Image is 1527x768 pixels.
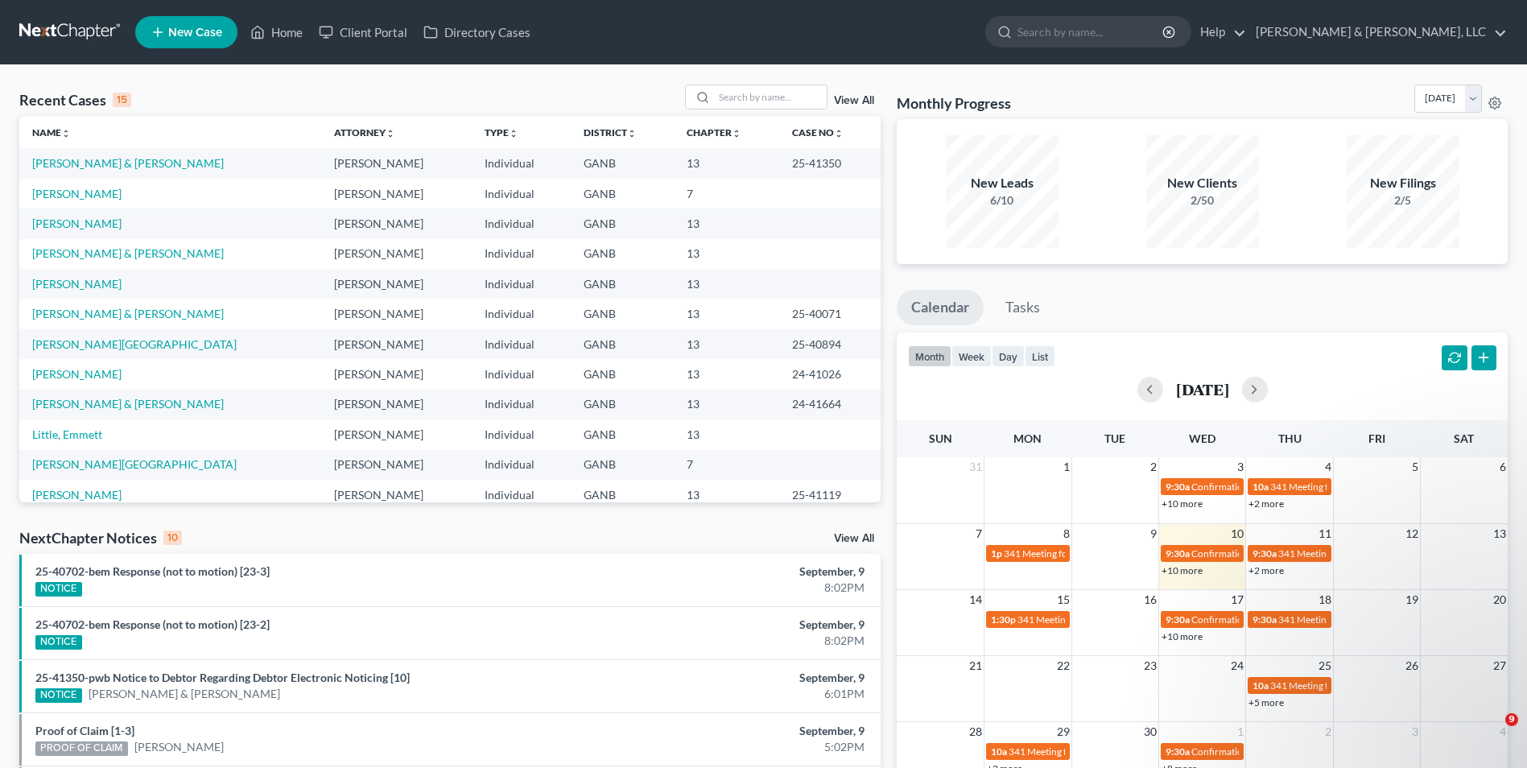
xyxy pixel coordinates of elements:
[1166,613,1190,626] span: 9:30a
[599,739,865,755] div: 5:02PM
[35,635,82,650] div: NOTICE
[1248,498,1284,510] a: +2 more
[1013,431,1042,445] span: Mon
[35,688,82,703] div: NOTICE
[571,390,674,419] td: GANB
[599,617,865,633] div: September, 9
[1162,498,1203,510] a: +10 more
[599,670,865,686] div: September, 9
[1189,431,1215,445] span: Wed
[779,359,881,389] td: 24-41026
[386,129,395,138] i: unfold_more
[897,290,984,325] a: Calendar
[687,126,741,138] a: Chapterunfold_more
[32,246,224,260] a: [PERSON_NAME] & [PERSON_NAME]
[571,209,674,238] td: GANB
[571,329,674,359] td: GANB
[242,18,311,47] a: Home
[968,457,984,477] span: 31
[472,179,571,209] td: Individual
[1404,590,1420,609] span: 19
[946,192,1059,209] div: 6/10
[834,533,874,544] a: View All
[113,93,131,107] div: 15
[472,209,571,238] td: Individual
[32,427,102,441] a: Little, Emmett
[674,209,779,238] td: 13
[472,269,571,299] td: Individual
[311,18,415,47] a: Client Portal
[472,148,571,178] td: Individual
[599,564,865,580] div: September, 9
[1229,590,1245,609] span: 17
[991,745,1007,758] span: 10a
[1055,590,1071,609] span: 15
[929,431,952,445] span: Sun
[571,148,674,178] td: GANB
[472,450,571,480] td: Individual
[1454,431,1474,445] span: Sat
[35,724,134,737] a: Proof of Claim [1-3]
[1142,656,1158,675] span: 23
[61,129,71,138] i: unfold_more
[32,307,224,320] a: [PERSON_NAME] & [PERSON_NAME]
[472,239,571,269] td: Individual
[1176,381,1229,398] h2: [DATE]
[1317,590,1333,609] span: 18
[1146,174,1259,192] div: New Clients
[321,359,472,389] td: [PERSON_NAME]
[571,359,674,389] td: GANB
[1191,481,1376,493] span: Confirmation Hearing for [PERSON_NAME]
[32,156,224,170] a: [PERSON_NAME] & [PERSON_NAME]
[32,277,122,291] a: [PERSON_NAME]
[472,329,571,359] td: Individual
[321,390,472,419] td: [PERSON_NAME]
[1253,481,1269,493] span: 10a
[472,390,571,419] td: Individual
[321,148,472,178] td: [PERSON_NAME]
[1149,524,1158,543] span: 9
[32,397,224,411] a: [PERSON_NAME] & [PERSON_NAME]
[897,93,1011,113] h3: Monthly Progress
[779,299,881,328] td: 25-40071
[35,564,270,578] a: 25-40702-bem Response (not to motion) [23-3]
[1248,18,1507,47] a: [PERSON_NAME] & [PERSON_NAME], LLC
[415,18,539,47] a: Directory Cases
[1055,722,1071,741] span: 29
[321,209,472,238] td: [PERSON_NAME]
[779,329,881,359] td: 25-40894
[571,179,674,209] td: GANB
[168,27,222,39] span: New Case
[1191,745,1376,758] span: Confirmation Hearing for [PERSON_NAME]
[1166,547,1190,559] span: 9:30a
[571,450,674,480] td: GANB
[584,126,637,138] a: Districtunfold_more
[991,290,1054,325] a: Tasks
[32,337,237,351] a: [PERSON_NAME][GEOGRAPHIC_DATA]
[485,126,518,138] a: Typeunfold_more
[1009,745,1154,758] span: 341 Meeting for [PERSON_NAME]
[1323,457,1333,477] span: 4
[1062,457,1071,477] span: 1
[19,528,182,547] div: NextChapter Notices
[32,217,122,230] a: [PERSON_NAME]
[1017,613,1162,626] span: 341 Meeting for [PERSON_NAME]
[1492,590,1508,609] span: 20
[627,129,637,138] i: unfold_more
[1498,457,1508,477] span: 6
[1191,547,1376,559] span: Confirmation Hearing for [PERSON_NAME]
[509,129,518,138] i: unfold_more
[714,85,827,109] input: Search by name...
[1368,431,1385,445] span: Fri
[1278,547,1423,559] span: 341 Meeting for [PERSON_NAME]
[968,722,984,741] span: 28
[571,239,674,269] td: GANB
[1146,192,1259,209] div: 2/50
[32,126,71,138] a: Nameunfold_more
[974,524,984,543] span: 7
[1166,745,1190,758] span: 9:30a
[1017,17,1165,47] input: Search by name...
[674,239,779,269] td: 13
[321,269,472,299] td: [PERSON_NAME]
[991,547,1002,559] span: 1p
